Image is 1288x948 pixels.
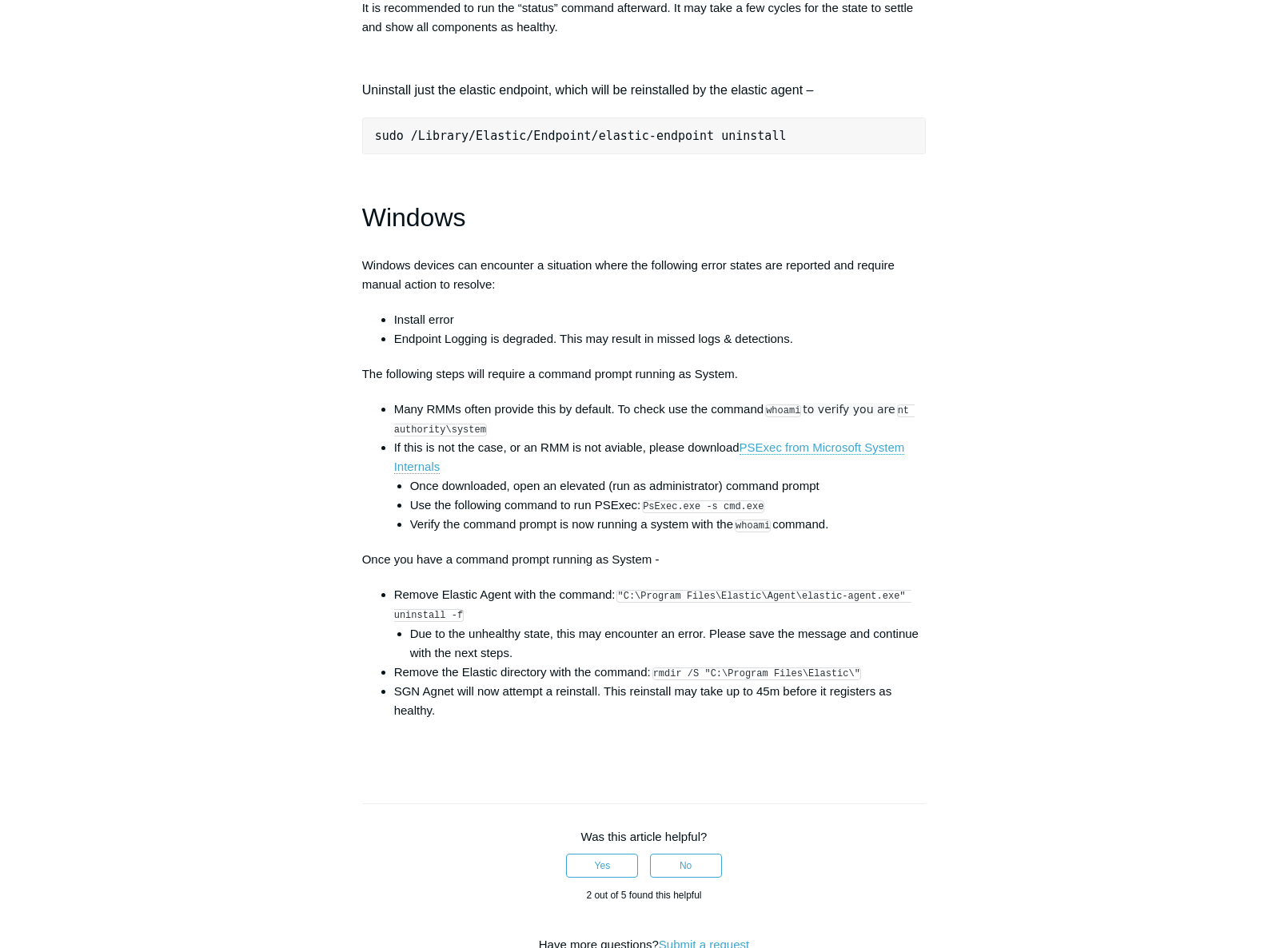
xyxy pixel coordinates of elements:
[566,854,638,878] button: This article was helpful
[394,663,927,682] li: Remove the Elastic directory with the command:
[362,197,927,238] h1: Windows
[394,440,905,474] a: PSExec from Microsoft System Internals
[410,624,927,663] li: Due to the unhealthy state, this may encounter an error. Please save the message and continue wit...
[765,404,801,417] code: whoami
[642,500,764,513] code: PsExec.exe -s cmd.exe
[803,403,895,416] span: to verify you are
[394,590,911,622] code: "C:\Program Files\Elastic\Agent\elastic-agent.exe" uninstall -f
[586,890,701,901] span: 2 out of 5 found this helpful
[394,682,927,720] li: SGN Agnet will now attempt a reinstall. This reinstall may take up to 45m before it registers as ...
[410,496,927,515] li: Use the following command to run PSExec:
[652,667,861,680] code: rmdir /S "C:\Program Files\Elastic\"
[735,520,771,532] code: whoami
[394,310,927,329] li: Install error
[394,329,927,349] li: Endpoint Logging is degraded. This may result in missed logs & detections.
[394,400,927,438] li: Many RMMs often provide this by default. To check use the command
[362,364,927,384] p: The following steps will require a command prompt running as System.
[581,830,708,843] span: Was this article helpful?
[410,476,927,496] li: Once downloaded, open an elevated (run as administrator) command prompt
[394,438,927,534] li: If this is not the case, or an RMM is not aviable, please download
[362,118,927,154] pre: sudo /Library/Elastic/Endpoint/elastic-endpoint uninstall
[394,404,915,436] code: nt authority\system
[362,550,927,569] p: Once you have a command prompt running as System -
[394,585,927,662] li: Remove Elastic Agent with the command:
[650,854,722,878] button: This article was not helpful
[362,80,927,101] h4: Uninstall just the elastic endpoint, which will be reinstalled by the elastic agent –
[410,515,927,534] li: Verify the command prompt is now running a system with the command.
[362,256,927,294] p: Windows devices can encounter a situation where the following error states are reported and requi...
